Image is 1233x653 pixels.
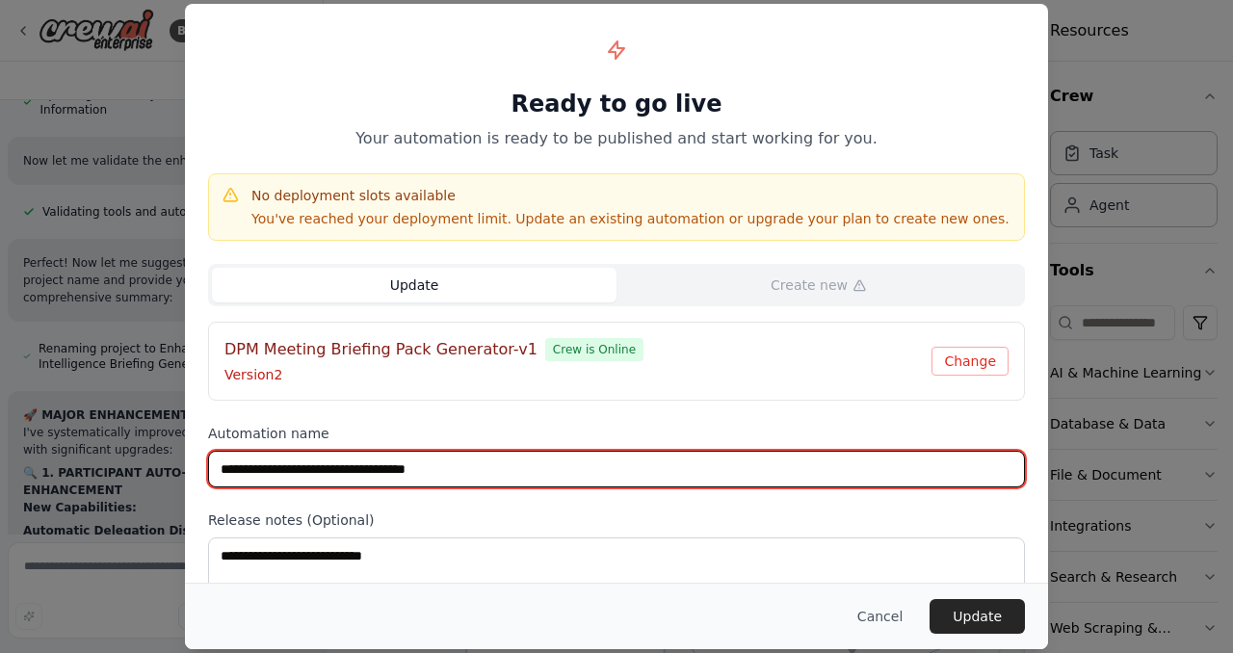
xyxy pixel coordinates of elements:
[931,347,1009,376] button: Change
[208,424,1025,443] label: Automation name
[616,268,1021,302] button: Create new
[208,510,1025,530] label: Release notes (Optional)
[224,365,931,384] p: Version 2
[842,599,918,634] button: Cancel
[930,599,1025,634] button: Update
[251,186,1010,205] h4: No deployment slots available
[545,338,643,361] span: Crew is Online
[251,209,1010,228] p: You've reached your deployment limit. Update an existing automation or upgrade your plan to creat...
[208,127,1025,150] p: Your automation is ready to be published and start working for you.
[208,89,1025,119] h1: Ready to go live
[212,268,616,302] button: Update
[224,338,538,361] h4: DPM Meeting Briefing Pack Generator-v1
